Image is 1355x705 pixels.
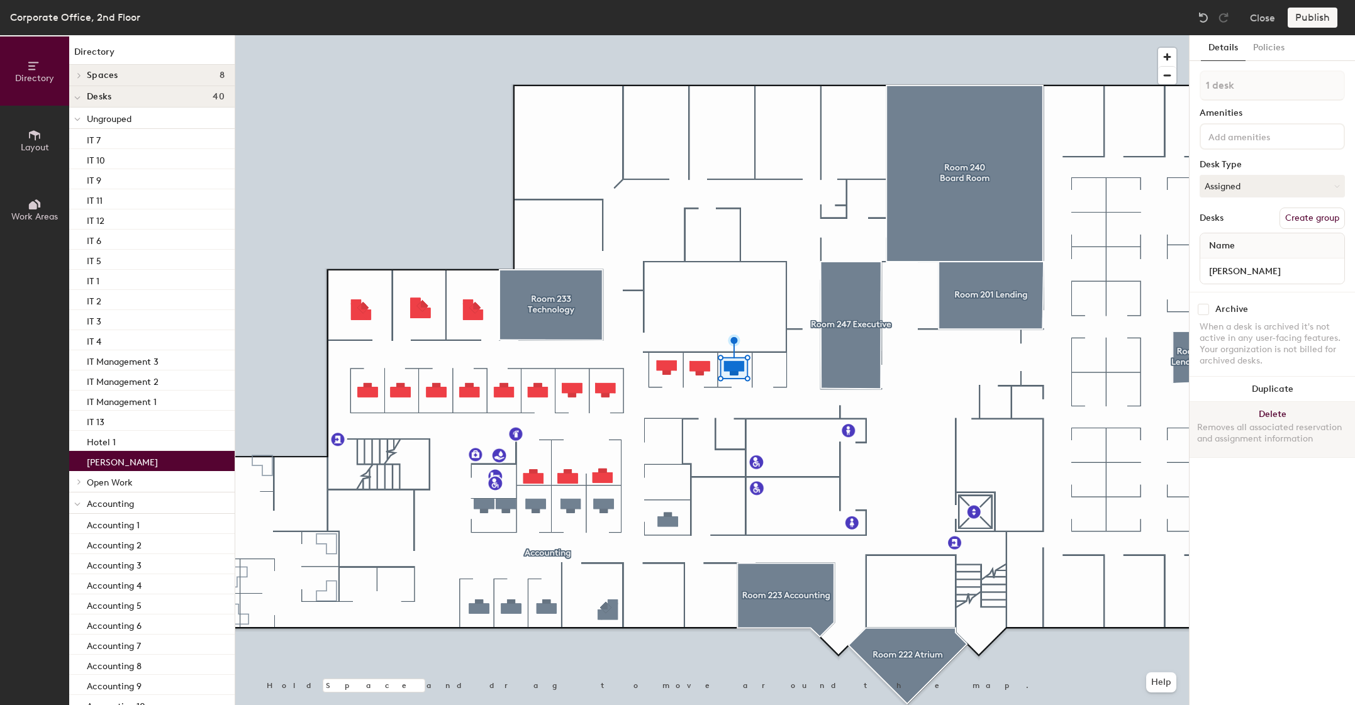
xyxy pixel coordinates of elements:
[1206,128,1319,143] input: Add amenities
[1203,235,1241,257] span: Name
[1201,35,1246,61] button: Details
[1200,108,1345,118] div: Amenities
[11,211,58,222] span: Work Areas
[87,232,101,247] p: IT 6
[87,172,101,186] p: IT 9
[87,657,142,672] p: Accounting 8
[87,597,142,611] p: Accounting 5
[87,131,101,146] p: IT 7
[87,433,116,448] p: Hotel 1
[87,413,104,428] p: IT 13
[87,393,157,408] p: IT Management 1
[69,45,235,65] h1: Directory
[87,70,118,80] span: Spaces
[1200,213,1224,223] div: Desks
[87,516,140,531] p: Accounting 1
[1200,175,1345,197] button: Assigned
[87,313,101,327] p: IT 3
[1217,11,1230,24] img: Redo
[87,453,158,468] p: [PERSON_NAME]
[1280,208,1345,229] button: Create group
[87,577,142,591] p: Accounting 4
[87,333,101,347] p: IT 4
[1197,422,1347,445] div: Removes all associated reservation and assignment information
[87,252,101,267] p: IT 5
[1203,262,1342,280] input: Unnamed desk
[87,212,104,226] p: IT 12
[15,73,54,84] span: Directory
[87,557,142,571] p: Accounting 3
[21,142,49,153] span: Layout
[87,114,131,125] span: Ungrouped
[87,92,111,102] span: Desks
[1190,377,1355,402] button: Duplicate
[213,92,225,102] span: 40
[87,272,99,287] p: IT 1
[1250,8,1275,28] button: Close
[87,617,142,631] p: Accounting 6
[87,477,133,488] span: Open Work
[1190,402,1355,457] button: DeleteRemoves all associated reservation and assignment information
[87,499,134,509] span: Accounting
[87,292,101,307] p: IT 2
[220,70,225,80] span: 8
[1146,672,1176,692] button: Help
[87,536,142,551] p: Accounting 2
[1200,160,1345,170] div: Desk Type
[87,353,159,367] p: IT Management 3
[10,9,140,25] div: Corporate Office, 2nd Floor
[87,152,105,166] p: IT 10
[87,637,141,652] p: Accounting 7
[1246,35,1292,61] button: Policies
[87,373,159,387] p: IT Management 2
[1215,304,1248,314] div: Archive
[1197,11,1210,24] img: Undo
[87,192,103,206] p: IT 11
[1200,321,1345,367] div: When a desk is archived it's not active in any user-facing features. Your organization is not bil...
[87,677,142,692] p: Accounting 9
